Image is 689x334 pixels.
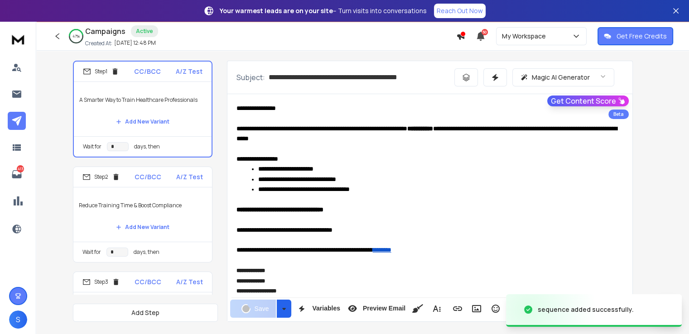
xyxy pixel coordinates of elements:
img: logo [9,31,27,48]
button: Magic AI Generator [512,68,614,86]
p: 47 % [72,33,80,39]
button: Add New Variant [109,218,177,236]
p: Created At: [85,40,112,47]
button: Save [230,300,276,318]
p: My Workspace [502,32,549,41]
p: 413 [17,165,24,172]
div: Step 2 [82,173,120,181]
p: Subject: [236,72,265,83]
button: Add New Variant [109,113,177,131]
button: S [9,310,27,329]
a: Reach Out Now [434,4,486,18]
span: Variables [310,305,342,312]
button: Variables [293,300,342,318]
button: Insert Link (Ctrl+K) [449,300,466,318]
button: Add Step [73,304,218,322]
p: Reach Out Now [437,6,483,15]
span: Preview Email [361,305,407,312]
button: Insert Image (Ctrl+P) [468,300,485,318]
div: Step 3 [82,278,120,286]
button: Get Free Credits [597,27,673,45]
a: 413 [8,165,26,183]
strong: Your warmest leads are on your site [220,6,333,15]
p: days, then [134,248,159,256]
p: Magic AI Generator [532,73,590,82]
p: A/Z Test [176,277,203,286]
div: sequence added successfully. [538,305,634,314]
span: 50 [482,29,488,35]
div: Step 1 [83,67,119,76]
p: CC/BCC [135,172,161,181]
p: Get Free Credits [617,32,667,41]
button: More Text [428,300,445,318]
p: A/Z Test [176,172,203,181]
p: Wait for [82,248,101,256]
button: Preview Email [344,300,407,318]
li: Step2CC/BCCA/Z TestReduce Training Time & Boost ComplianceAdd New VariantWait fordays, then [73,167,212,262]
button: Clean HTML [409,300,426,318]
p: [DATE] 12:48 PM [114,39,156,47]
div: Beta [608,110,629,119]
li: Step1CC/BCCA/Z TestA Smarter Way to Train Healthcare ProfessionalsAdd New VariantWait fordays, then [73,61,212,157]
p: days, then [134,143,160,150]
p: Wait for [83,143,101,150]
p: A/Z Test [176,67,202,76]
p: A Smarter Way to Train Healthcare Professionals [79,87,206,113]
p: Reduce Training Time & Boost Compliance [79,193,207,218]
button: Get Content Score [547,95,629,106]
p: CC/BCC [134,67,161,76]
p: – Turn visits into conversations [220,6,427,15]
h1: Campaigns [85,26,125,37]
div: Active [131,25,158,37]
button: Emoticons [487,300,504,318]
p: CC/BCC [135,277,161,286]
